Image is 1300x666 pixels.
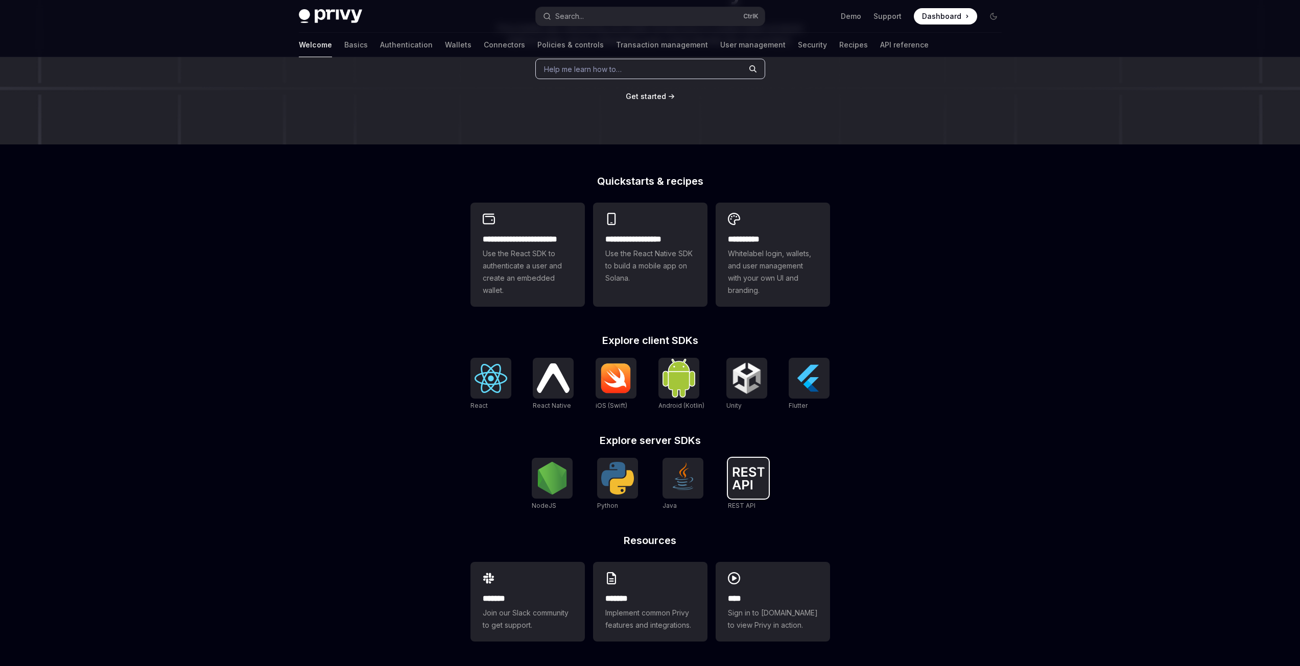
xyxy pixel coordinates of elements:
[596,402,627,409] span: iOS (Swift)
[605,607,695,631] span: Implement common Privy features and integrations.
[658,358,704,411] a: Android (Kotlin)Android (Kotlin)
[536,7,765,26] button: Search...CtrlK
[344,33,368,57] a: Basics
[667,462,699,495] img: Java
[483,607,573,631] span: Join our Slack community to get support.
[470,402,488,409] span: React
[789,402,808,409] span: Flutter
[601,462,634,495] img: Python
[533,402,571,409] span: React Native
[726,358,767,411] a: UnityUnity
[728,458,769,511] a: REST APIREST API
[470,562,585,642] a: **** **Join our Slack community to get support.
[597,458,638,511] a: PythonPython
[555,10,584,22] div: Search...
[597,502,618,509] span: Python
[880,33,929,57] a: API reference
[716,562,830,642] a: ****Sign in to [DOMAIN_NAME] to view Privy in action.
[658,402,704,409] span: Android (Kotlin)
[728,502,755,509] span: REST API
[593,203,707,307] a: **** **** **** ***Use the React Native SDK to build a mobile app on Solana.
[470,176,830,186] h2: Quickstarts & recipes
[922,11,961,21] span: Dashboard
[626,92,666,101] span: Get started
[483,248,573,297] span: Use the React SDK to authenticate a user and create an embedded wallet.
[532,458,573,511] a: NodeJSNodeJS
[537,33,604,57] a: Policies & controls
[532,502,556,509] span: NodeJS
[730,362,763,394] img: Unity
[663,502,677,509] span: Java
[596,358,636,411] a: iOS (Swift)iOS (Swift)
[470,335,830,346] h2: Explore client SDKs
[484,33,525,57] a: Connectors
[470,535,830,546] h2: Resources
[726,402,742,409] span: Unity
[380,33,433,57] a: Authentication
[732,467,765,489] img: REST API
[445,33,471,57] a: Wallets
[728,607,818,631] span: Sign in to [DOMAIN_NAME] to view Privy in action.
[914,8,977,24] a: Dashboard
[798,33,827,57] a: Security
[789,358,830,411] a: FlutterFlutter
[299,9,362,23] img: dark logo
[663,359,695,397] img: Android (Kotlin)
[716,203,830,307] a: **** *****Whitelabel login, wallets, and user management with your own UI and branding.
[475,364,507,393] img: React
[626,91,666,102] a: Get started
[299,33,332,57] a: Welcome
[533,358,574,411] a: React NativeReact Native
[537,363,570,392] img: React Native
[720,33,786,57] a: User management
[728,248,818,297] span: Whitelabel login, wallets, and user management with your own UI and branding.
[593,562,707,642] a: **** **Implement common Privy features and integrations.
[839,33,868,57] a: Recipes
[873,11,902,21] a: Support
[743,12,759,20] span: Ctrl K
[536,462,569,495] img: NodeJS
[616,33,708,57] a: Transaction management
[605,248,695,284] span: Use the React Native SDK to build a mobile app on Solana.
[600,363,632,393] img: iOS (Swift)
[470,435,830,446] h2: Explore server SDKs
[470,358,511,411] a: ReactReact
[985,8,1002,24] button: Toggle dark mode
[663,458,703,511] a: JavaJava
[841,11,861,21] a: Demo
[793,362,825,394] img: Flutter
[544,64,622,75] span: Help me learn how to…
